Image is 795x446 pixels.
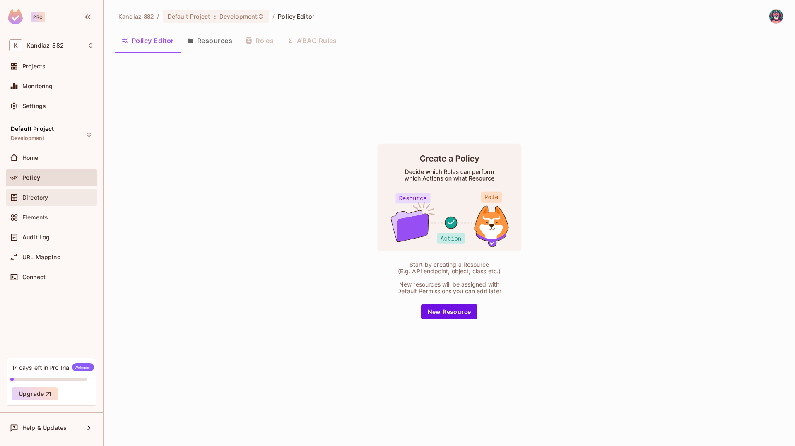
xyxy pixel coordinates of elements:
span: Home [22,154,39,161]
span: Monitoring [22,83,53,89]
span: Settings [22,103,46,109]
span: Connect [22,274,46,280]
button: Policy Editor [115,30,181,51]
button: Resources [181,30,239,51]
img: SReyMgAAAABJRU5ErkJggg== [8,9,23,24]
span: K [9,39,22,51]
button: Upgrade [12,387,58,400]
span: Directory [22,194,48,201]
div: Pro [31,12,45,22]
div: 14 days left in Pro Trial [12,363,94,371]
span: Policy Editor [278,12,314,20]
span: Development [11,135,44,142]
span: URL Mapping [22,254,61,260]
span: Audit Log [22,234,50,241]
li: / [157,12,159,20]
span: Help & Updates [22,424,67,431]
span: Development [219,12,258,20]
li: / [272,12,275,20]
span: : [214,13,217,20]
span: Policy [22,174,40,181]
span: Welcome! [72,363,94,371]
div: Start by creating a Resource (E.g. API endpoint, object, class etc.) [393,261,505,275]
button: New Resource [421,304,478,319]
span: Default Project [11,125,54,132]
span: Default Project [168,12,211,20]
span: Elements [22,214,48,221]
span: Workspace: Kandiaz-882 [26,42,64,49]
img: Kandiaz [769,10,783,23]
span: Projects [22,63,46,70]
div: New resources will be assigned with Default Permissions you can edit later [393,281,505,294]
span: the active workspace [118,12,154,20]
